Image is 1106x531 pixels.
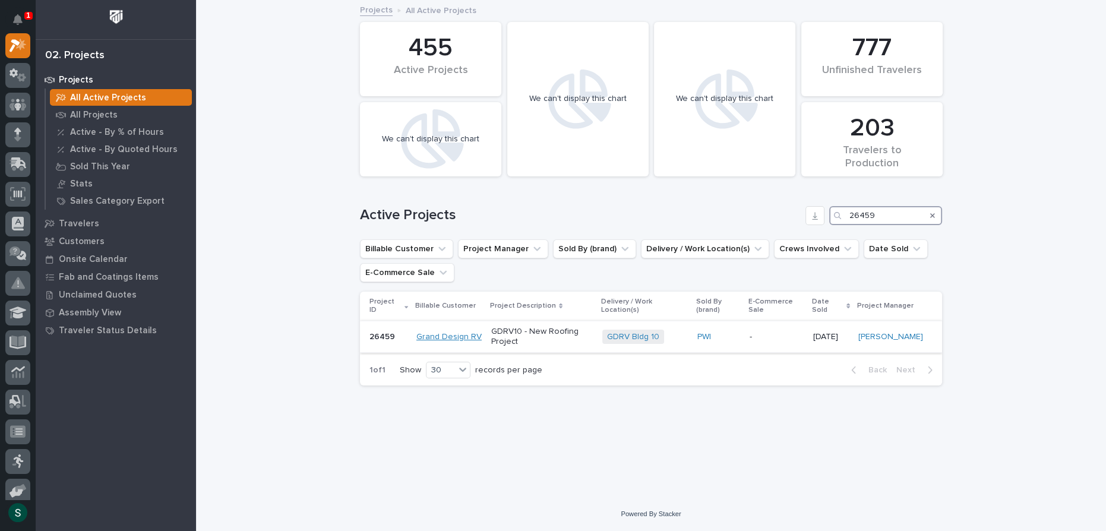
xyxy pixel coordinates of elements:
[676,94,773,104] div: We can't display this chart
[46,141,196,157] a: Active - By Quoted Hours
[360,356,395,385] p: 1 of 1
[59,325,157,336] p: Traveler Status Details
[896,365,922,375] span: Next
[36,321,196,339] a: Traveler Status Details
[858,332,923,342] a: [PERSON_NAME]
[821,113,922,143] div: 203
[857,299,914,312] p: Project Manager
[45,49,105,62] div: 02. Projects
[864,239,928,258] button: Date Sold
[529,94,627,104] div: We can't display this chart
[369,330,397,342] p: 26459
[829,206,942,225] input: Search
[46,158,196,175] a: Sold This Year
[892,365,942,375] button: Next
[59,290,137,301] p: Unclaimed Quotes
[15,14,30,33] div: Notifications1
[812,295,843,317] p: Date Sold
[750,332,804,342] p: -
[380,64,481,89] div: Active Projects
[46,175,196,192] a: Stats
[553,239,636,258] button: Sold By (brand)
[36,268,196,286] a: Fab and Coatings Items
[821,33,922,63] div: 777
[697,332,711,342] a: PWI
[842,365,892,375] button: Back
[5,7,30,32] button: Notifications
[70,162,130,172] p: Sold This Year
[70,196,165,207] p: Sales Category Export
[601,295,690,317] p: Delivery / Work Location(s)
[46,89,196,106] a: All Active Projects
[416,332,482,342] a: Grand Design RV
[46,124,196,140] a: Active - By % of Hours
[46,106,196,123] a: All Projects
[70,110,118,121] p: All Projects
[813,332,849,342] p: [DATE]
[475,365,542,375] p: records per page
[406,3,476,16] p: All Active Projects
[491,327,593,347] p: GDRV10 - New Roofing Project
[36,71,196,88] a: Projects
[696,295,741,317] p: Sold By (brand)
[360,263,454,282] button: E-Commerce Sale
[380,33,481,63] div: 455
[360,2,393,16] a: Projects
[400,365,421,375] p: Show
[821,144,922,169] div: Travelers to Production
[59,254,128,265] p: Onsite Calendar
[369,295,402,317] p: Project ID
[360,207,801,224] h1: Active Projects
[774,239,859,258] button: Crews Involved
[641,239,769,258] button: Delivery / Work Location(s)
[105,6,127,28] img: Workspace Logo
[861,365,887,375] span: Back
[360,239,453,258] button: Billable Customer
[490,299,556,312] p: Project Description
[415,299,476,312] p: Billable Customer
[382,134,479,144] div: We can't display this chart
[59,219,99,229] p: Travelers
[621,510,681,517] a: Powered By Stacker
[821,64,922,89] div: Unfinished Travelers
[70,127,164,138] p: Active - By % of Hours
[36,214,196,232] a: Travelers
[26,11,30,20] p: 1
[360,321,942,353] tr: 2645926459 Grand Design RV GDRV10 - New Roofing ProjectGDRV Bldg 10 PWI -[DATE][PERSON_NAME]
[748,295,805,317] p: E-Commerce Sale
[36,232,196,250] a: Customers
[70,144,178,155] p: Active - By Quoted Hours
[36,250,196,268] a: Onsite Calendar
[36,286,196,304] a: Unclaimed Quotes
[5,500,30,525] button: users-avatar
[59,272,159,283] p: Fab and Coatings Items
[607,332,659,342] a: GDRV Bldg 10
[70,179,93,189] p: Stats
[458,239,548,258] button: Project Manager
[59,75,93,86] p: Projects
[46,192,196,209] a: Sales Category Export
[426,364,455,377] div: 30
[70,93,146,103] p: All Active Projects
[36,304,196,321] a: Assembly View
[59,308,121,318] p: Assembly View
[59,236,105,247] p: Customers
